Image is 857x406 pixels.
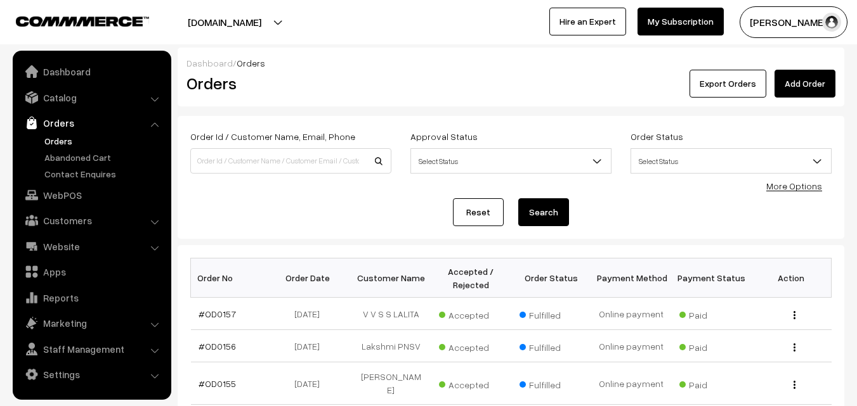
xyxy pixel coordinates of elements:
span: Accepted [439,375,502,391]
a: Marketing [16,312,167,334]
td: [PERSON_NAME] [351,362,431,405]
a: More Options [766,181,822,191]
a: #OD0156 [199,341,236,352]
td: [DATE] [271,298,351,330]
div: / [186,56,835,70]
a: Reports [16,286,167,309]
a: Catalog [16,86,167,109]
img: Menu [794,311,795,319]
a: Dashboard [186,58,233,68]
img: COMMMERCE [16,16,149,26]
a: Website [16,235,167,258]
a: Orders [41,134,167,148]
span: Orders [237,58,265,68]
th: Order Status [511,258,591,298]
th: Payment Method [591,258,671,298]
td: V V S S LALITA [351,298,431,330]
input: Order Id / Customer Name / Customer Email / Customer Phone [190,148,391,174]
a: Staff Management [16,338,167,360]
label: Approval Status [410,130,478,143]
button: Search [518,198,569,226]
td: Lakshmi PNSV [351,330,431,362]
span: Accepted [439,338,502,354]
a: My Subscription [638,8,724,35]
span: Accepted [439,305,502,322]
td: [DATE] [271,330,351,362]
th: Accepted / Rejected [431,258,511,298]
label: Order Status [631,130,683,143]
span: Paid [679,375,743,391]
th: Payment Status [671,258,751,298]
td: Online payment [591,298,671,330]
a: WebPOS [16,184,167,206]
a: Orders [16,111,167,134]
img: Menu [794,343,795,352]
span: Paid [679,338,743,354]
a: COMMMERCE [16,13,127,28]
a: Hire an Expert [549,8,626,35]
span: Select Status [410,148,612,174]
th: Order Date [271,258,351,298]
td: Online payment [591,362,671,405]
a: #OD0157 [199,308,236,319]
th: Order No [191,258,271,298]
img: Menu [794,381,795,389]
a: Contact Enquires [41,167,167,181]
a: Customers [16,209,167,232]
h2: Orders [186,73,390,93]
a: Settings [16,363,167,386]
a: Add Order [775,70,835,98]
span: Fulfilled [520,338,583,354]
a: Dashboard [16,60,167,83]
td: [DATE] [271,362,351,405]
td: Online payment [591,330,671,362]
img: user [822,13,841,32]
span: Select Status [411,150,611,172]
th: Customer Name [351,258,431,298]
a: #OD0155 [199,378,236,389]
button: [DOMAIN_NAME] [143,6,306,38]
span: Paid [679,305,743,322]
button: Export Orders [690,70,766,98]
span: Fulfilled [520,375,583,391]
a: Abandoned Cart [41,151,167,164]
span: Fulfilled [520,305,583,322]
span: Select Status [631,150,831,172]
th: Action [751,258,831,298]
a: Reset [453,198,504,226]
button: [PERSON_NAME] [740,6,847,38]
span: Select Status [631,148,832,174]
label: Order Id / Customer Name, Email, Phone [190,130,355,143]
a: Apps [16,260,167,283]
